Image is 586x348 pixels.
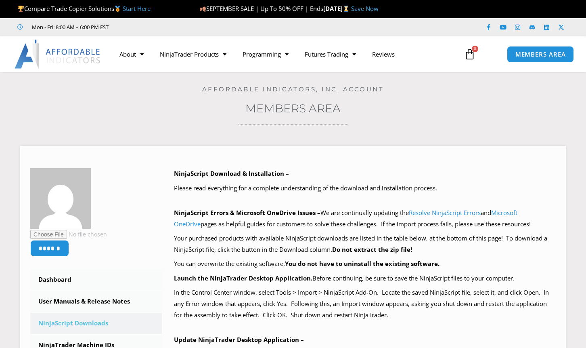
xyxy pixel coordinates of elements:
a: 0 [452,42,488,66]
strong: [DATE] [323,4,351,13]
a: NinjaScript Downloads [30,313,162,334]
img: 🍂 [200,6,206,12]
img: 🏆 [18,6,24,12]
p: Please read everything for a complete understanding of the download and installation process. [174,183,556,194]
a: About [111,45,152,63]
a: Start Here [123,4,151,13]
a: Save Now [351,4,379,13]
a: User Manuals & Release Notes [30,291,162,312]
a: Microsoft OneDrive [174,209,517,228]
b: Launch the NinjaTrader Desktop Application. [174,274,312,282]
a: Dashboard [30,269,162,290]
p: In the Control Center window, select Tools > Import > NinjaScript Add-On. Locate the saved NinjaS... [174,287,556,321]
a: Members Area [245,101,341,115]
a: Affordable Indicators, Inc. Account [202,85,384,93]
p: Your purchased products with available NinjaScript downloads are listed in the table below, at th... [174,233,556,255]
b: You do not have to uninstall the existing software. [285,259,439,268]
span: Compare Trade Copier Solutions [17,4,151,13]
img: a3ef80b1da1a70e3f568a6733ebee6d97019d38803e292d9d5089e0140f82d43 [30,168,91,229]
b: Update NinjaTrader Desktop Application – [174,335,304,344]
img: ⌛ [343,6,349,12]
b: NinjaScript Download & Installation – [174,169,289,177]
p: We are continually updating the and pages as helpful guides for customers to solve these challeng... [174,207,556,230]
span: MEMBERS AREA [515,51,566,57]
p: Before continuing, be sure to save the NinjaScript files to your computer. [174,273,556,284]
nav: Menu [111,45,457,63]
a: Programming [234,45,297,63]
iframe: Customer reviews powered by Trustpilot [120,23,241,31]
a: Resolve NinjaScript Errors [409,209,481,217]
a: Reviews [364,45,403,63]
span: SEPTEMBER SALE | Up To 50% OFF | Ends [199,4,323,13]
a: MEMBERS AREA [507,46,574,63]
img: 🥇 [115,6,121,12]
p: You can overwrite the existing software. [174,258,556,270]
span: 0 [472,46,478,52]
a: NinjaTrader Products [152,45,234,63]
span: Mon - Fri: 8:00 AM – 6:00 PM EST [30,22,109,32]
img: LogoAI | Affordable Indicators – NinjaTrader [15,40,101,69]
b: NinjaScript Errors & Microsoft OneDrive Issues – [174,209,320,217]
b: Do not extract the zip file! [332,245,412,253]
a: Futures Trading [297,45,364,63]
